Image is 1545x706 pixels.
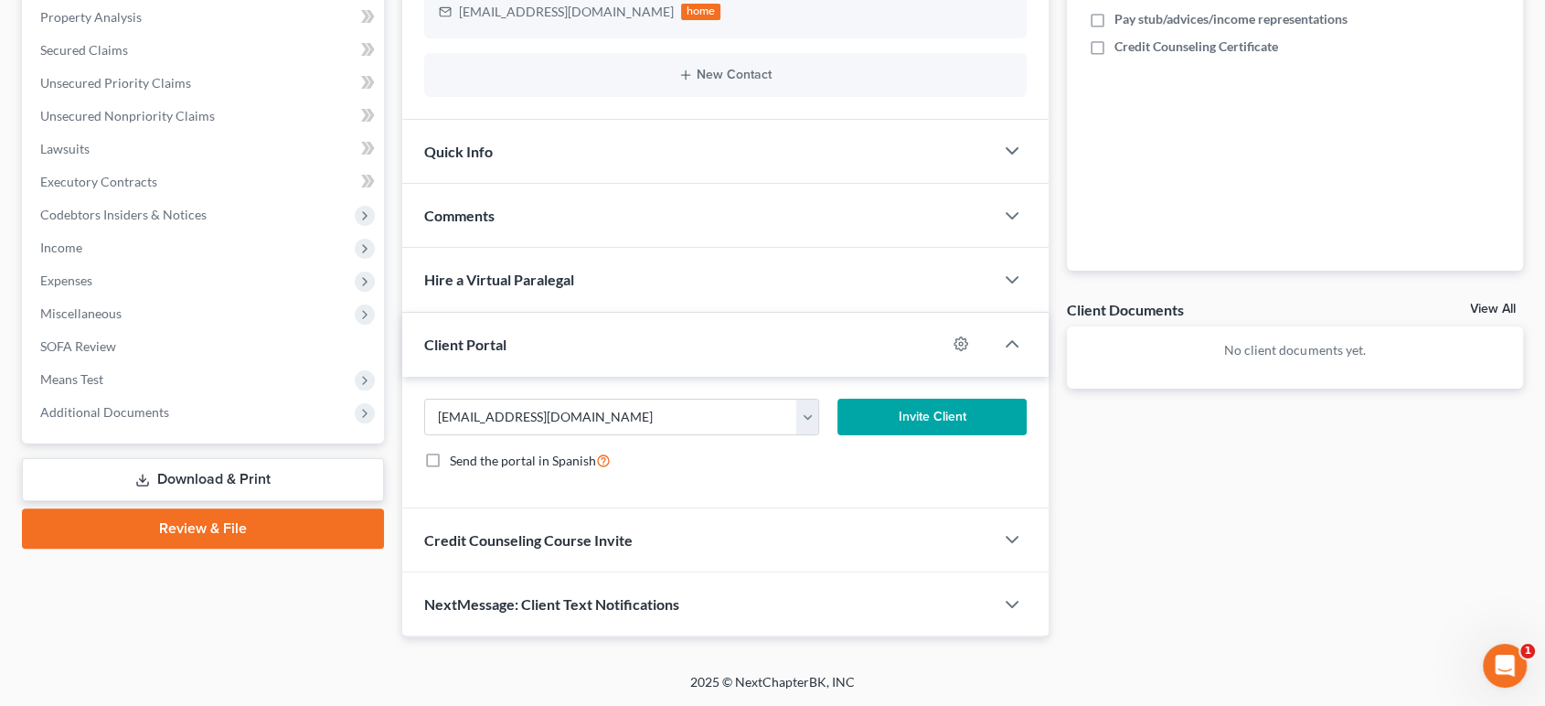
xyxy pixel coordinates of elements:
span: Income [40,240,82,255]
div: [EMAIL_ADDRESS][DOMAIN_NAME] [459,3,674,21]
a: Lawsuits [26,133,384,166]
a: Secured Claims [26,34,384,67]
a: View All [1470,303,1516,316]
button: Invite Client [837,399,1026,435]
iframe: Intercom live chat [1483,644,1527,688]
a: SOFA Review [26,330,384,363]
span: Secured Claims [40,42,128,58]
button: New Contact [439,68,1012,82]
span: Expenses [40,273,92,288]
span: NextMessage: Client Text Notifications [424,595,679,613]
span: Quick Info [424,143,493,160]
div: 2025 © NextChapterBK, INC [251,673,1294,706]
span: Additional Documents [40,404,169,420]
span: Codebtors Insiders & Notices [40,207,207,222]
span: Client Portal [424,336,506,353]
span: Hire a Virtual Paralegal [424,271,574,288]
span: Property Analysis [40,9,142,25]
span: Unsecured Nonpriority Claims [40,108,215,123]
span: Executory Contracts [40,174,157,189]
span: Pay stub/advices/income representations [1114,10,1348,28]
a: Executory Contracts [26,166,384,198]
span: Miscellaneous [40,305,122,321]
a: Review & File [22,508,384,549]
span: SOFA Review [40,338,116,354]
input: Enter email [425,400,797,434]
a: Unsecured Nonpriority Claims [26,100,384,133]
a: Unsecured Priority Claims [26,67,384,100]
div: home [681,4,721,20]
a: Download & Print [22,458,384,501]
span: Lawsuits [40,141,90,156]
span: Means Test [40,371,103,387]
span: Credit Counseling Course Invite [424,531,633,549]
span: Comments [424,207,495,224]
span: Send the portal in Spanish [450,453,596,468]
a: Property Analysis [26,1,384,34]
span: Credit Counseling Certificate [1114,37,1278,56]
span: Unsecured Priority Claims [40,75,191,91]
span: 1 [1520,644,1535,658]
p: No client documents yet. [1081,341,1508,359]
div: Client Documents [1067,300,1184,319]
